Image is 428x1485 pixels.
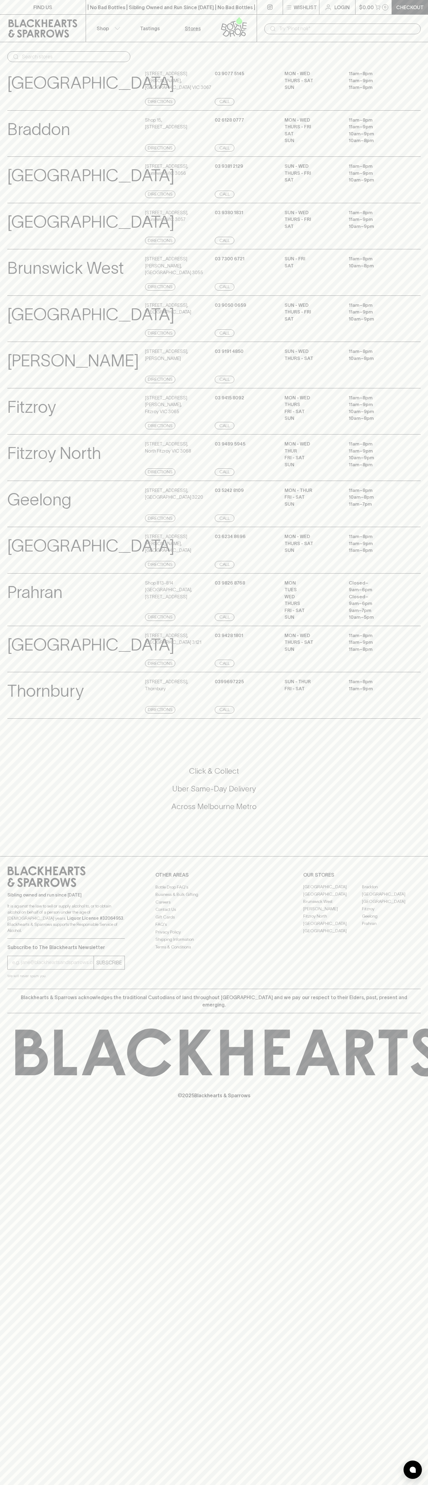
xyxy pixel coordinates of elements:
p: Braddon [7,117,70,142]
p: 11am – 8pm [349,117,404,124]
p: Sun - Thur [285,678,340,685]
p: 10am – 9pm [349,408,404,415]
p: MON - WED [285,533,340,540]
p: 03 9826 8768 [215,580,245,587]
p: 03 9077 5145 [215,70,244,77]
a: Fitzroy North [303,913,362,920]
p: 11am – 8pm [349,163,404,170]
p: 11am – 8pm [349,84,404,91]
p: WED [285,593,340,600]
p: Sibling owned and run since [DATE] [7,892,125,898]
p: [STREET_ADDRESS] , North Fitzroy VIC 3068 [145,441,191,454]
a: FAQ's [155,921,273,928]
h5: Across Melbourne Metro [7,801,421,812]
p: 11am – 8pm [349,533,404,540]
p: [STREET_ADDRESS][PERSON_NAME] , [GEOGRAPHIC_DATA] VIC 3067 [145,70,213,91]
p: [GEOGRAPHIC_DATA] [7,70,174,96]
p: 03 9050 0659 [215,302,246,309]
a: Call [215,98,234,105]
a: Call [215,706,234,713]
p: SUN - FRI [285,255,340,262]
p: Fitzroy [7,394,56,420]
p: 03 9415 8092 [215,394,244,402]
p: Closed – [349,593,404,600]
p: 11am – 7pm [349,501,404,508]
p: 11am – 9pm [349,448,404,455]
a: Prahran [362,920,421,927]
a: Call [215,561,234,568]
p: Shop 15 , [STREET_ADDRESS] [145,117,187,130]
a: Call [215,144,234,152]
p: [STREET_ADDRESS][PERSON_NAME] , [GEOGRAPHIC_DATA] 3055 [145,255,213,276]
p: 10am – 8pm [349,415,404,422]
a: [GEOGRAPHIC_DATA] [303,883,362,891]
p: MON [285,580,340,587]
p: MON - WED [285,117,340,124]
p: 10am – 9pm [349,130,404,137]
a: Shipping Information [155,936,273,943]
p: Fri - Sat [285,685,340,692]
p: 10am – 8pm [349,262,404,269]
p: 11am – 8pm [349,678,404,685]
p: SAT [285,130,340,137]
p: 11am – 9pm [349,216,404,223]
p: [STREET_ADDRESS] , Brunswick VIC 3056 [145,163,188,177]
p: Blackhearts & Sparrows acknowledges the traditional Custodians of land throughout [GEOGRAPHIC_DAT... [12,994,416,1008]
p: 03 9489 5945 [215,441,245,448]
a: Privacy Policy [155,928,273,936]
a: [GEOGRAPHIC_DATA] [303,891,362,898]
p: [GEOGRAPHIC_DATA] [7,209,174,235]
p: Prahran [7,580,62,605]
p: SUBSCRIBE [96,959,122,966]
p: [GEOGRAPHIC_DATA] [7,632,174,658]
p: 11am – 8pm [349,547,404,554]
p: SUN [285,646,340,653]
p: FRI - SAT [285,408,340,415]
p: SUN - WED [285,348,340,355]
p: 11am – 9pm [349,685,404,692]
p: Fitzroy North [7,441,101,466]
div: Call to action block [7,742,421,844]
a: Geelong [362,913,421,920]
p: [GEOGRAPHIC_DATA] [7,302,174,327]
input: e.g. jane@blackheartsandsparrows.com.au [12,958,94,967]
p: 10am – 8pm [349,355,404,362]
a: Directions [145,660,175,667]
p: 9am – 6pm [349,586,404,593]
p: 10am – 5pm [349,614,404,621]
a: Brunswick West [303,898,362,905]
p: 11am – 9pm [349,401,404,408]
p: THURS - FRI [285,309,340,316]
a: Call [215,468,234,476]
p: [STREET_ADDRESS] , [GEOGRAPHIC_DATA] [145,302,191,316]
p: SUN [285,137,340,144]
p: [STREET_ADDRESS] , Thornbury [145,678,188,692]
p: [STREET_ADDRESS] , [GEOGRAPHIC_DATA] 3121 [145,632,201,646]
p: THUR [285,448,340,455]
p: [STREET_ADDRESS] , Brunswick VIC 3057 [145,209,188,223]
p: THURS [285,600,340,607]
p: SUN [285,614,340,621]
p: SUN [285,501,340,508]
p: We will never spam you [7,973,125,979]
a: Terms & Conditions [155,943,273,951]
a: [PERSON_NAME] [303,905,362,913]
a: Fitzroy [362,905,421,913]
a: Stores [171,15,214,42]
a: Directions [145,329,175,337]
p: SUN - WED [285,302,340,309]
a: Call [215,515,234,522]
p: Geelong [7,487,71,512]
p: 11am – 8pm [349,70,404,77]
a: Directions [145,237,175,244]
p: Subscribe to The Blackhearts Newsletter [7,944,125,951]
p: 11am – 9pm [349,309,404,316]
p: 02 6128 0777 [215,117,244,124]
a: Call [215,422,234,429]
p: 10am – 8pm [349,137,404,144]
p: Checkout [396,4,424,11]
a: Directions [145,468,175,476]
p: SUN - WED [285,209,340,216]
p: SAT [285,262,340,269]
p: THURS - FRI [285,123,340,130]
